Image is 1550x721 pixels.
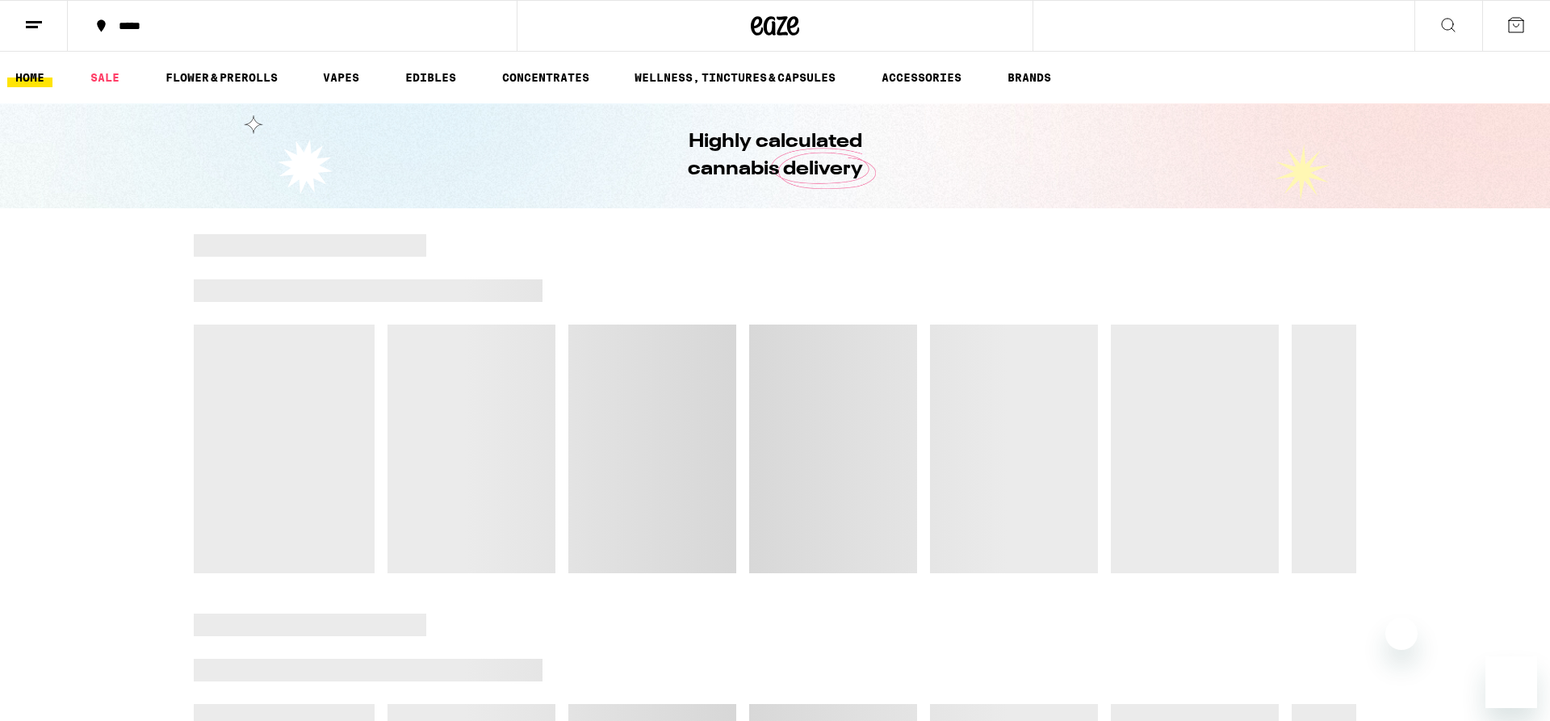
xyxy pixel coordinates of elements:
a: ACCESSORIES [873,68,970,87]
a: BRANDS [999,68,1059,87]
a: HOME [7,68,52,87]
a: WELLNESS, TINCTURES & CAPSULES [626,68,844,87]
a: CONCENTRATES [494,68,597,87]
a: SALE [82,68,128,87]
a: FLOWER & PREROLLS [157,68,286,87]
a: VAPES [315,68,367,87]
h1: Highly calculated cannabis delivery [642,128,908,183]
iframe: Button to launch messaging window [1485,656,1537,708]
iframe: Close message [1385,618,1418,650]
a: EDIBLES [397,68,464,87]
